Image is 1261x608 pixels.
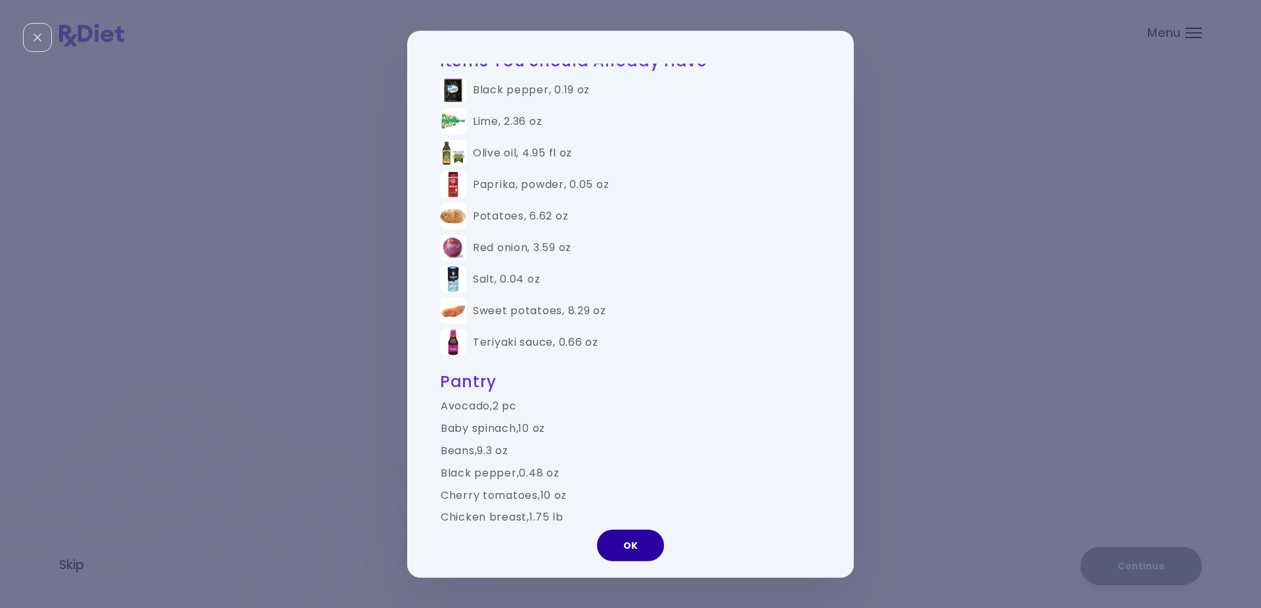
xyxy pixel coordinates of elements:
[440,484,821,506] td: Cherry tomatoes , 10 oz
[440,51,821,71] h2: Items You Should Already Have
[440,395,821,417] td: Avocado , 2 pc
[440,417,821,440] td: Baby spinach , 10 oz
[23,23,52,52] div: Close
[473,146,572,160] div: Olive oil , 4.95 fl oz
[597,530,664,561] button: OK
[473,304,606,317] div: Sweet potatoes , 8.29 oz
[440,371,821,392] h2: Pantry
[473,83,590,97] div: Black pepper , 0.19 oz
[473,272,540,286] div: Salt , 0.04 oz
[473,114,542,128] div: Lime , 2.36 oz
[440,462,821,484] td: Black pepper , 0.48 oz
[440,440,821,462] td: Beans , 9.3 oz
[473,335,598,349] div: Teriyaki sauce , 0.66 oz
[473,177,609,191] div: Paprika, powder , 0.05 oz
[473,241,571,254] div: Red onion , 3.59 oz
[473,209,568,223] div: Potatoes , 6.62 oz
[440,506,821,528] td: Chicken breast , 1.75 lb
